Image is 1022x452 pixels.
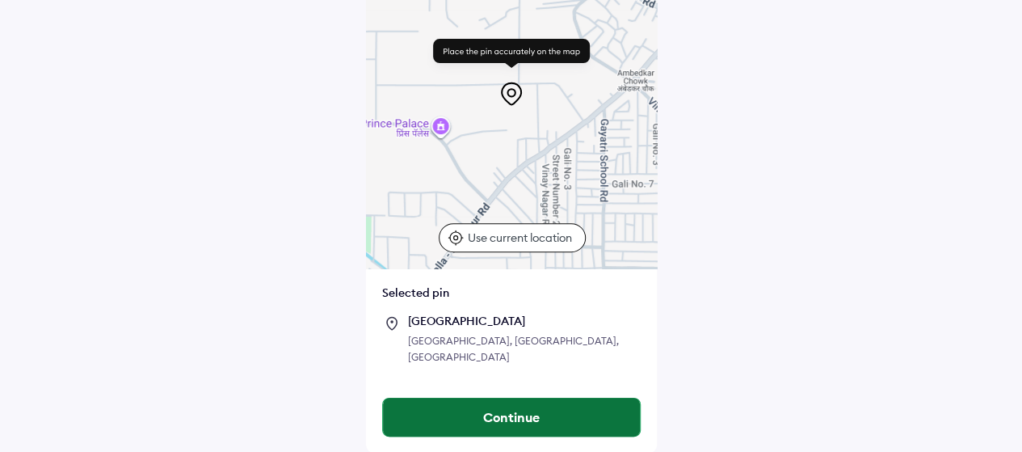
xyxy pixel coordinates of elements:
[408,333,641,365] div: [GEOGRAPHIC_DATA], [GEOGRAPHIC_DATA], [GEOGRAPHIC_DATA]
[468,230,576,246] p: Use current location
[383,398,640,437] button: Continue
[382,285,641,301] div: Selected pin
[370,247,423,268] a: Open this area in Google Maps (opens a new window)
[408,314,641,328] div: [GEOGRAPHIC_DATA]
